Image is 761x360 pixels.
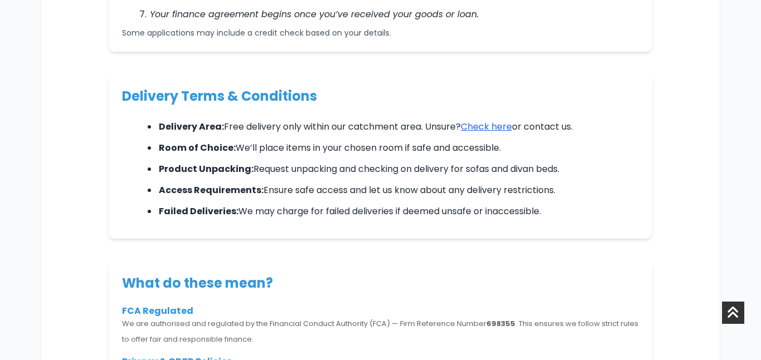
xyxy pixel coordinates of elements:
[122,316,639,347] p: We are authorised and regulated by the Financial Conduct Authority (FCA) — Firm Reference Number ...
[159,120,224,133] strong: Delivery Area:
[159,162,253,175] strong: Product Unpacking:
[122,305,639,316] h3: FCA Regulated
[158,119,639,135] li: Free delivery only within our catchment area. Unsure? or contact us.
[159,205,238,218] strong: Failed Deliveries:
[158,203,639,220] li: We may charge for failed deliveries if deemed unsafe or inaccessible.
[461,120,512,133] a: Check here
[150,8,479,21] em: Your finance agreement begins once you’ve received your goods or loan.
[122,27,639,38] p: Some applications may include a credit check based on your details.
[159,184,264,196] strong: Access Requirements:
[486,318,515,329] strong: 698355
[158,182,639,199] li: Ensure safe access and let us know about any delivery restrictions.
[158,161,639,177] li: Request unpacking and checking on delivery for sofas and divan beds.
[158,140,639,156] li: We’ll place items in your chosen room if safe and accessible.
[122,87,639,105] h2: Delivery Terms & Conditions
[159,141,236,154] strong: Room of Choice:
[122,274,639,292] h2: What do these mean?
